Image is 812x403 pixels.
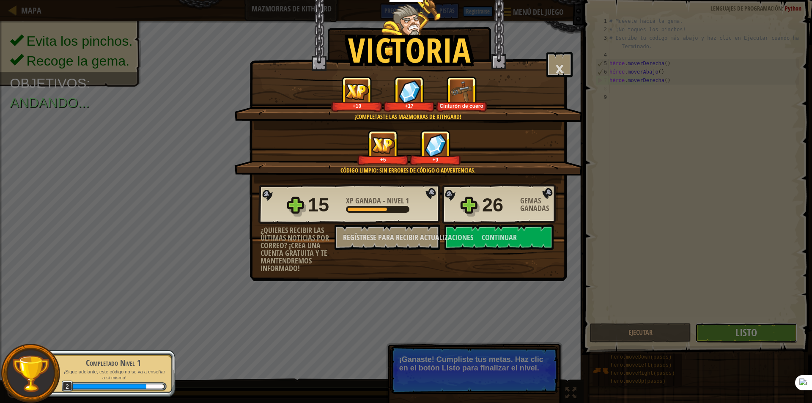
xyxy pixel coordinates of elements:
font: XP Ganada [346,195,381,206]
img: trophy.png [11,354,50,393]
font: 1 [406,195,409,206]
font: Nivel [387,195,404,206]
font: +17 [405,103,413,109]
font: - [383,195,385,206]
font: 15 [308,194,329,216]
img: XP Ganada [345,83,369,100]
font: × [555,54,564,83]
img: Gemas Ganadas [398,80,420,103]
button: Continuar [444,225,554,250]
font: ¡Completaste las Mazmorras de Kithgard! [354,112,461,121]
font: Código limpio: sin errores de código o advertencias. [340,166,476,174]
font: 26 [482,194,503,216]
font: ¿Quieres recibir las últimas noticias por correo? ¡Crea una cuenta gratuita y te mantendremos inf... [261,225,329,274]
font: Cinturón de cuero [439,103,483,109]
font: +5 [380,157,386,163]
font: 2 [66,383,69,390]
font: Continuar [482,232,517,243]
img: XP Ganada [371,137,395,154]
img: Objeto Nuevo [450,80,473,103]
img: Gemas Ganadas [425,134,447,157]
font: +10 [353,103,361,109]
font: +9 [432,157,438,163]
font: Victoria [348,27,471,73]
button: Regístrese para recibir actualizaciones [335,225,440,250]
font: Gemas Ganadas [520,195,549,214]
font: Completado Nivel 1 [86,357,141,368]
font: Regístrese para recibir actualizaciones [343,232,473,243]
font: ¡Sigue adelante, este código no se va a enseñar a sí mismo! [63,369,165,381]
